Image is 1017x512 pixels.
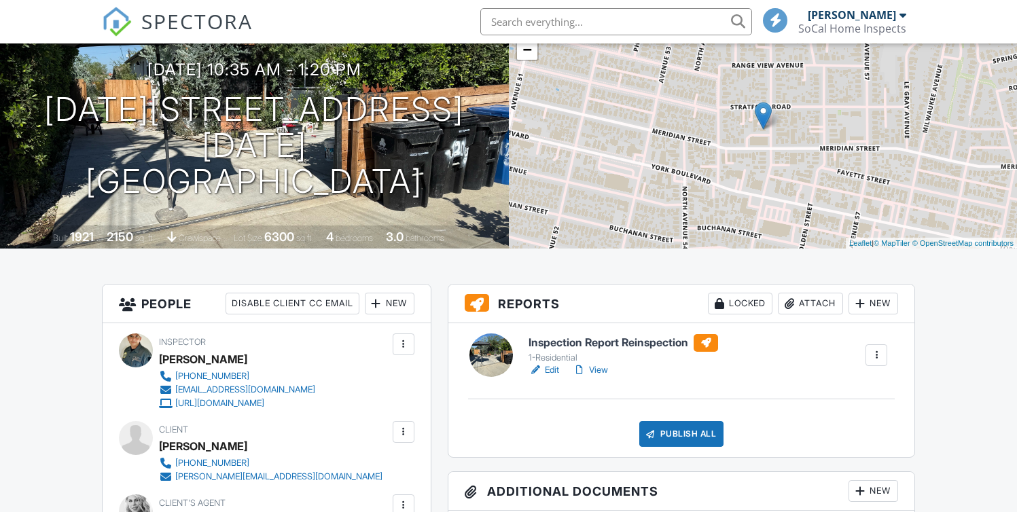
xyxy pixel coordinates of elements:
span: crawlspace [179,233,221,243]
div: New [849,293,898,314]
h1: [DATE][STREET_ADDRESS][DATE] [GEOGRAPHIC_DATA] [22,92,487,199]
span: sq.ft. [296,233,313,243]
span: Built [53,233,68,243]
span: Inspector [159,337,206,347]
div: SoCal Home Inspects [798,22,906,35]
div: [PERSON_NAME] [159,349,247,369]
div: [PERSON_NAME] [808,8,896,22]
a: [PHONE_NUMBER] [159,369,315,383]
div: [URL][DOMAIN_NAME] [175,398,264,409]
div: New [849,480,898,502]
div: [PHONE_NUMBER] [175,458,249,469]
a: View [573,363,608,377]
h3: People [103,285,431,323]
div: 4 [326,230,334,244]
span: Client [159,424,188,435]
div: Locked [708,293,772,314]
img: The Best Home Inspection Software - Spectora [102,7,132,37]
span: bedrooms [336,233,373,243]
a: © MapTiler [874,239,910,247]
div: Publish All [639,421,724,447]
a: Inspection Report Reinspection 1-Residential [529,334,718,364]
span: bathrooms [406,233,444,243]
div: 1-Residential [529,352,718,363]
h6: Inspection Report Reinspection [529,334,718,352]
span: Lot Size [234,233,262,243]
div: | [846,238,1017,249]
div: 3.0 [386,230,404,244]
div: 2150 [107,230,133,244]
div: Attach [778,293,843,314]
a: [URL][DOMAIN_NAME] [159,397,315,410]
h3: Reports [448,285,915,323]
a: Edit [529,363,559,377]
div: [PERSON_NAME][EMAIL_ADDRESS][DOMAIN_NAME] [175,471,382,482]
span: SPECTORA [141,7,253,35]
span: Client's Agent [159,498,226,508]
div: [EMAIL_ADDRESS][DOMAIN_NAME] [175,384,315,395]
h3: Additional Documents [448,472,915,511]
a: Zoom out [517,39,537,60]
a: [PERSON_NAME][EMAIL_ADDRESS][DOMAIN_NAME] [159,470,382,483]
a: © OpenStreetMap contributors [912,239,1014,247]
div: Disable Client CC Email [226,293,359,314]
div: [PHONE_NUMBER] [175,371,249,382]
a: SPECTORA [102,18,253,47]
h3: [DATE] 10:35 am - 1:20 pm [147,60,361,79]
div: New [365,293,414,314]
a: Leaflet [849,239,872,247]
a: [PHONE_NUMBER] [159,456,382,470]
a: [EMAIL_ADDRESS][DOMAIN_NAME] [159,383,315,397]
span: sq. ft. [135,233,154,243]
div: 6300 [264,230,294,244]
div: 1921 [70,230,94,244]
input: Search everything... [480,8,752,35]
div: [PERSON_NAME] [159,436,247,456]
